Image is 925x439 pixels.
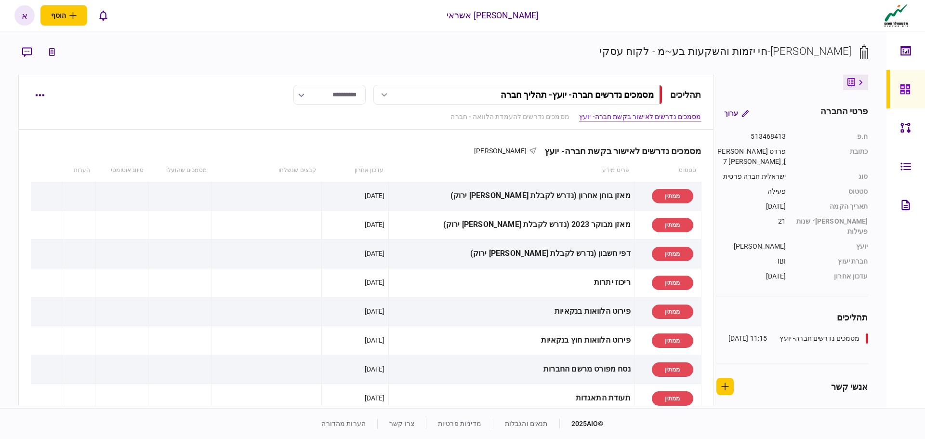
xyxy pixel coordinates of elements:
div: [DATE] [365,220,385,229]
div: פרטי החברה [820,105,868,122]
div: [DATE] [365,278,385,287]
div: פעילה [716,186,786,197]
div: מסמכים נדרשים חברה- יועץ [780,333,859,344]
div: אנשי קשר [831,380,868,393]
button: ערוך [716,105,756,122]
img: client company logo [882,3,911,27]
div: ממתין [652,218,693,232]
div: ממתין [652,189,693,203]
button: link to underwriting page [43,43,61,61]
th: עדכון אחרון [321,160,388,182]
div: עדכון אחרון [796,271,868,281]
div: ממתין [652,362,693,377]
a: מסמכים נדרשים לאישור בקשת חברה- יועץ [579,112,701,122]
div: ממתין [652,247,693,261]
button: פתח תפריט להוספת לקוח [40,5,87,26]
div: מאזן מבוקר 2023 (נדרש לקבלת [PERSON_NAME] ירוק) [392,214,631,236]
div: [PERSON_NAME] אשראי [447,9,539,22]
button: מסמכים נדרשים חברה- יועץ- תהליך חברה [373,85,662,105]
div: [DATE] [365,249,385,258]
th: הערות [62,160,95,182]
div: 513468413 [716,132,786,142]
div: כתובת [796,146,868,167]
div: ישראלית חברה פרטית [716,172,786,182]
button: א [14,5,35,26]
div: [PERSON_NAME]-חי יזמות והשקעות בע~מ - לקוח עסקי [599,43,851,59]
th: סטטוס [634,160,701,182]
div: תהליכים [716,311,868,324]
th: סיווג אוטומטי [95,160,148,182]
div: ממתין [652,276,693,290]
div: תאריך הקמה [796,201,868,212]
div: נסח מפורט מרשם החברות [392,359,631,380]
div: מסמכים נדרשים חברה- יועץ - תהליך חברה [501,90,654,100]
div: פרדס [PERSON_NAME], 7 [PERSON_NAME] [716,146,786,167]
div: ח.פ [796,132,868,142]
div: חברת יעוץ [796,256,868,266]
div: [DATE] [716,271,786,281]
div: [DATE] [365,306,385,316]
a: הערות מהדורה [321,420,366,427]
th: קבצים שנשלחו [211,160,322,182]
div: תעודת התאגדות [392,387,631,409]
div: [DATE] [365,335,385,345]
div: [PERSON_NAME]׳ שנות פעילות [796,216,868,237]
div: 21 [716,216,786,237]
div: 11:15 [DATE] [728,333,767,344]
div: יועץ [796,241,868,252]
div: תהליכים [670,88,701,101]
a: מדיניות פרטיות [438,420,481,427]
span: [PERSON_NAME] [474,147,527,155]
div: ממתין [652,305,693,319]
div: ממתין [652,391,693,406]
div: [DATE] [365,191,385,200]
div: מסמכים נדרשים לאישור בקשת חברה- יועץ [537,146,701,156]
th: פריט מידע [388,160,634,182]
div: IBI [716,256,786,266]
div: דפי חשבון (נדרש לקבלת [PERSON_NAME] ירוק) [392,243,631,265]
div: סטטוס [796,186,868,197]
div: [PERSON_NAME] [716,241,786,252]
div: [DATE] [365,364,385,374]
button: פתח רשימת התראות [93,5,113,26]
a: תנאים והגבלות [505,420,548,427]
a: מסמכים נדרשים חברה- יועץ11:15 [DATE] [728,333,868,344]
div: מאזן בוחן אחרון (נדרש לקבלת [PERSON_NAME] ירוק) [392,185,631,207]
div: © 2025 AIO [559,419,604,429]
div: פירוט הלוואות בנקאיות [392,301,631,322]
a: צרו קשר [389,420,414,427]
div: [DATE] [365,393,385,403]
div: ריכוז יתרות [392,272,631,293]
div: סוג [796,172,868,182]
th: מסמכים שהועלו [148,160,211,182]
div: [DATE] [716,201,786,212]
a: מסמכים נדרשים להעמדת הלוואה - חברה [450,112,569,122]
div: פירוט הלוואות חוץ בנקאיות [392,330,631,351]
div: ממתין [652,333,693,348]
